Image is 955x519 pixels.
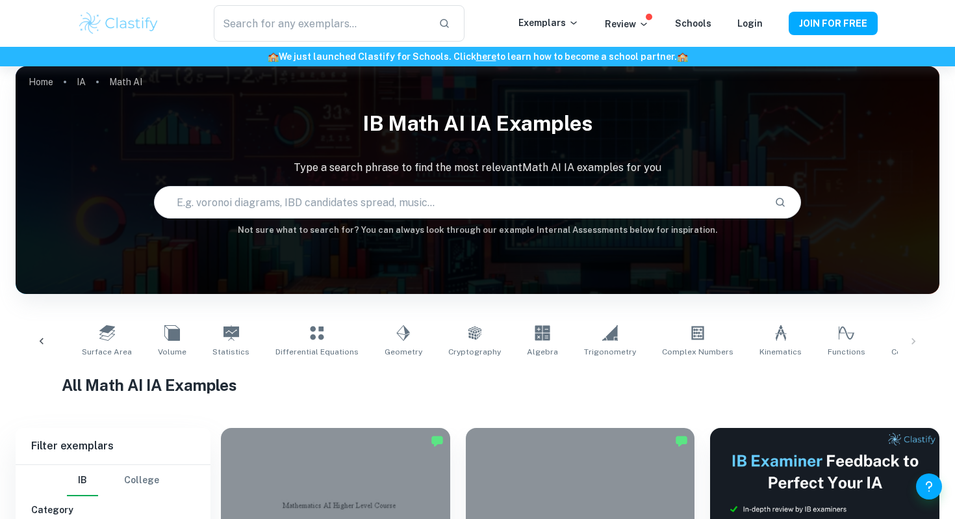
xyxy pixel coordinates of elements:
[675,18,711,29] a: Schools
[518,16,579,30] p: Exemplars
[82,346,132,358] span: Surface Area
[476,51,496,62] a: here
[109,75,142,89] p: Math AI
[275,346,359,358] span: Differential Equations
[16,224,939,237] h6: Not sure what to search for? You can always look through our example Internal Assessments below f...
[212,346,249,358] span: Statistics
[62,373,893,397] h1: All Math AI IA Examples
[828,346,865,358] span: Functions
[916,473,942,499] button: Help and Feedback
[67,465,159,496] div: Filter type choice
[16,103,939,144] h1: IB Math AI IA examples
[385,346,422,358] span: Geometry
[769,191,791,213] button: Search
[16,160,939,176] p: Type a search phrase to find the most relevant Math AI IA examples for you
[891,346,935,358] span: Correlation
[268,51,279,62] span: 🏫
[67,465,98,496] button: IB
[527,346,558,358] span: Algebra
[77,10,160,36] img: Clastify logo
[3,49,952,64] h6: We just launched Clastify for Schools. Click to learn how to become a school partner.
[675,434,688,447] img: Marked
[77,73,86,91] a: IA
[662,346,733,358] span: Complex Numbers
[124,465,159,496] button: College
[677,51,688,62] span: 🏫
[155,184,763,220] input: E.g. voronoi diagrams, IBD candidates spread, music...
[737,18,763,29] a: Login
[584,346,636,358] span: Trigonometry
[448,346,501,358] span: Cryptography
[431,434,444,447] img: Marked
[158,346,186,358] span: Volume
[16,428,210,464] h6: Filter exemplars
[31,503,195,517] h6: Category
[214,5,428,42] input: Search for any exemplars...
[605,17,649,31] p: Review
[29,73,53,91] a: Home
[789,12,878,35] button: JOIN FOR FREE
[759,346,802,358] span: Kinematics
